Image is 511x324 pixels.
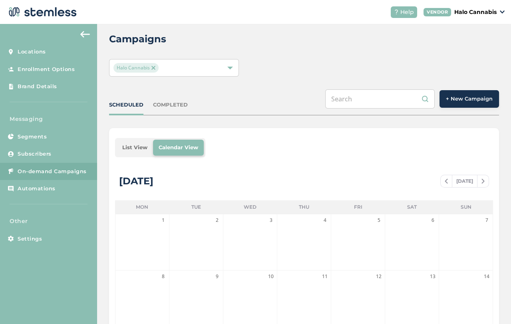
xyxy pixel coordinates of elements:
[500,10,505,14] img: icon_down-arrow-small-66adaf34.svg
[445,179,448,184] img: icon-chevron-left-b8c47ebb.svg
[277,200,331,214] li: Thu
[169,200,223,214] li: Tue
[213,273,221,281] span: 9
[115,200,169,214] li: Mon
[223,200,277,214] li: Wed
[109,32,166,46] h2: Campaigns
[18,185,56,193] span: Automations
[325,89,435,109] input: Search
[394,10,399,14] img: icon-help-white-03924b79.svg
[452,175,477,187] span: [DATE]
[80,31,90,38] img: icon-arrow-back-accent-c549486e.svg
[454,8,497,16] p: Halo Cannabis
[429,273,437,281] span: 13
[429,216,437,224] span: 6
[471,286,511,324] iframe: Chat Widget
[18,235,42,243] span: Settings
[321,216,329,224] span: 4
[446,95,493,103] span: + New Campaign
[153,140,204,156] li: Calendar View
[439,90,499,108] button: + New Campaign
[18,133,47,141] span: Segments
[375,273,383,281] span: 12
[267,216,275,224] span: 3
[6,4,77,20] img: logo-dark-0685b13c.svg
[113,63,159,73] span: Halo Cannabis
[153,101,188,109] div: COMPLETED
[18,150,52,158] span: Subscribers
[385,200,439,214] li: Sat
[18,83,57,91] span: Brand Details
[375,216,383,224] span: 5
[18,168,87,176] span: On-demand Campaigns
[400,8,414,16] span: Help
[109,101,143,109] div: SCHEDULED
[117,140,153,156] li: List View
[321,273,329,281] span: 11
[483,216,491,224] span: 7
[481,179,485,184] img: icon-chevron-right-bae969c5.svg
[18,65,75,73] span: Enrollment Options
[159,216,167,224] span: 1
[119,174,153,188] div: [DATE]
[439,200,493,214] li: Sun
[159,273,167,281] span: 8
[331,200,385,214] li: Fri
[18,48,46,56] span: Locations
[213,216,221,224] span: 2
[151,66,155,70] img: icon-close-accent-8a337256.svg
[424,8,451,16] div: VENDOR
[483,273,491,281] span: 14
[267,273,275,281] span: 10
